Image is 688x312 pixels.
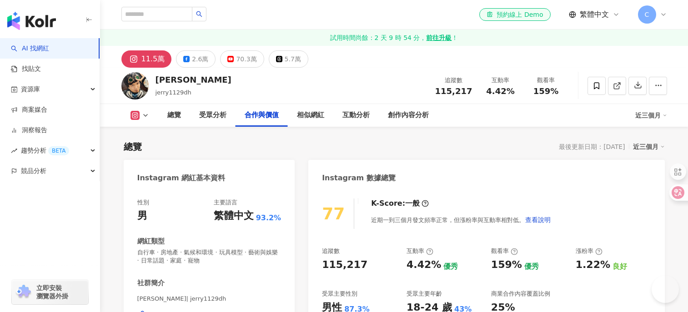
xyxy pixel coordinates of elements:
button: 查看說明 [525,211,551,229]
div: Instagram 網紅基本資料 [137,173,226,183]
span: jerry1129dh [156,89,191,96]
span: 繁體中文 [580,10,609,20]
div: 4.42% [407,258,441,272]
span: [PERSON_NAME]| jerry1129dh [137,295,281,303]
span: 115,217 [435,86,472,96]
div: K-Score : [371,198,429,208]
span: 競品分析 [21,161,46,181]
div: 5.7萬 [285,53,301,65]
iframe: Help Scout Beacon - Open [652,276,679,303]
a: 商案媒合 [11,105,47,114]
strong: 前往升級 [426,33,452,42]
a: 洞察報告 [11,126,47,135]
div: Instagram 數據總覽 [322,173,396,183]
img: KOL Avatar [121,72,149,99]
div: 77 [322,204,345,223]
span: 立即安裝 瀏覽器外掛 [36,284,68,300]
div: 合作與價值 [245,110,279,121]
div: 預約線上 Demo [487,10,543,19]
div: 優秀 [443,262,458,272]
span: 4.42% [486,87,514,96]
div: 優秀 [524,262,539,272]
div: 受眾主要性別 [322,290,357,298]
div: 追蹤數 [322,247,340,255]
div: 觀看率 [529,76,563,85]
div: 70.3萬 [236,53,256,65]
div: BETA [48,146,69,155]
span: C [645,10,649,20]
div: 相似網紅 [297,110,324,121]
div: 最後更新日期：[DATE] [559,143,625,150]
div: 漲粉率 [576,247,603,255]
button: 70.3萬 [220,50,264,68]
div: 一般 [405,198,420,208]
span: search [196,11,202,17]
span: rise [11,148,17,154]
div: 互動率 [407,247,433,255]
div: 商業合作內容覆蓋比例 [491,290,550,298]
div: 主要語言 [214,198,237,207]
div: 男 [137,209,147,223]
div: 115,217 [322,258,367,272]
div: 社群簡介 [137,278,165,288]
div: 觀看率 [491,247,518,255]
div: 網紅類型 [137,237,165,246]
div: 11.5萬 [141,53,165,65]
span: 資源庫 [21,79,40,99]
div: 總覽 [124,140,142,153]
div: 受眾分析 [199,110,226,121]
a: 預約線上 Demo [479,8,550,21]
a: chrome extension立即安裝 瀏覽器外掛 [12,280,88,304]
span: 趨勢分析 [21,140,69,161]
div: 創作內容分析 [388,110,429,121]
div: 近三個月 [635,108,667,123]
div: 2.6萬 [192,53,208,65]
div: 近期一到三個月發文頻率正常，但漲粉率與互動率相對低。 [371,211,551,229]
div: 互動分析 [342,110,370,121]
div: 受眾主要年齡 [407,290,442,298]
button: 5.7萬 [269,50,308,68]
img: logo [7,12,56,30]
div: 良好 [613,262,627,272]
span: 159% [533,87,559,96]
button: 11.5萬 [121,50,172,68]
div: 總覽 [167,110,181,121]
div: 追蹤數 [435,76,472,85]
a: 試用時間尚餘：2 天 9 時 54 分，前往升級！ [100,30,688,46]
div: 性別 [137,198,149,207]
button: 2.6萬 [176,50,216,68]
div: 近三個月 [633,141,665,153]
span: 查看說明 [525,216,551,223]
div: 繁體中文 [214,209,254,223]
div: [PERSON_NAME] [156,74,231,85]
div: 159% [491,258,522,272]
img: chrome extension [15,285,32,299]
div: 1.22% [576,258,610,272]
div: 互動率 [483,76,518,85]
a: 找貼文 [11,64,41,74]
span: 自行車 · 房地產 · 氣候和環境 · 玩具模型 · 藝術與娛樂 · 日常話題 · 家庭 · 寵物 [137,248,281,265]
span: 93.2% [256,213,281,223]
a: searchAI 找網紅 [11,44,49,53]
